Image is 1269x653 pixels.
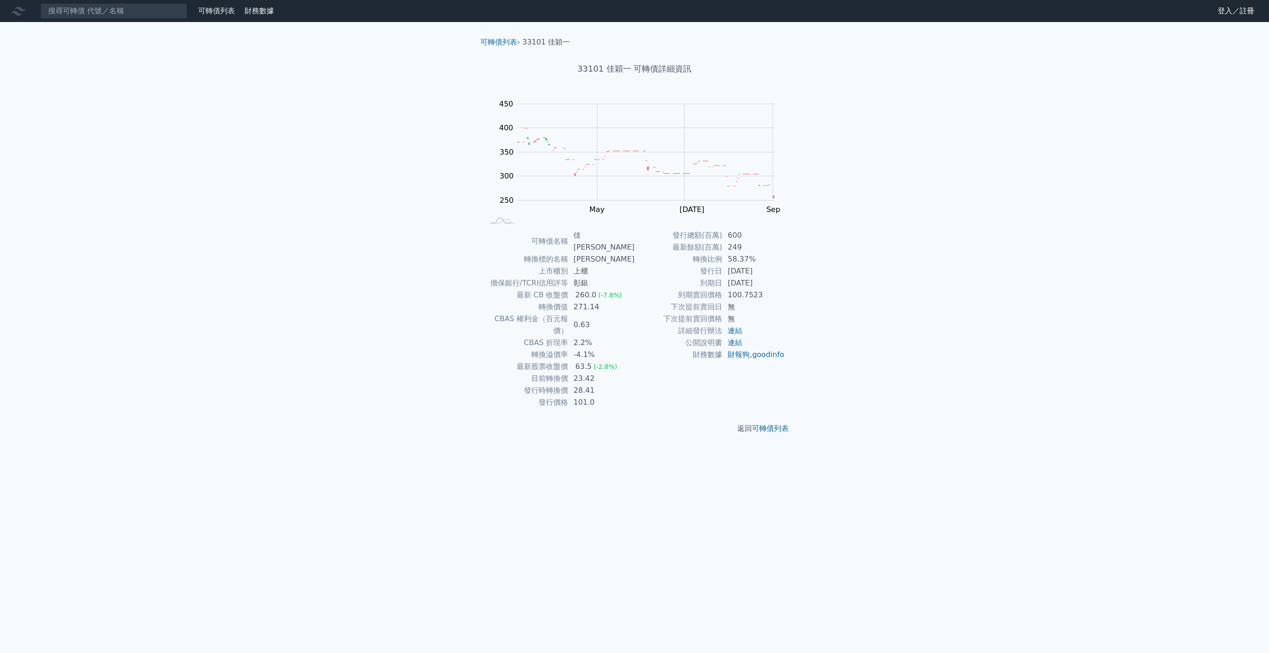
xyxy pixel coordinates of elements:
td: 發行價格 [484,396,568,408]
td: 無 [722,313,785,325]
td: 財務數據 [634,349,722,361]
td: 轉換價值 [484,301,568,313]
td: 下次提前賣回價格 [634,313,722,325]
td: 100.7523 [722,289,785,301]
td: 最新餘額(百萬) [634,241,722,253]
td: CBAS 權利金（百元報價） [484,313,568,337]
tspan: 250 [500,196,514,205]
td: 58.37% [722,253,785,265]
tspan: 350 [500,148,514,156]
a: 連結 [728,326,742,335]
td: [DATE] [722,265,785,277]
td: 目前轉換價 [484,373,568,385]
a: goodinfo [752,350,784,359]
td: 101.0 [568,396,634,408]
td: -4.1% [568,349,634,361]
td: 無 [722,301,785,313]
a: 登入／註冊 [1210,4,1262,18]
h1: 33101 佳穎一 可轉債詳細資訊 [473,62,796,75]
td: 最新 CB 收盤價 [484,289,568,301]
td: 到期日 [634,277,722,289]
div: 260.0 [573,289,598,301]
td: 佳[PERSON_NAME] [568,229,634,253]
input: 搜尋可轉債 代號／名稱 [40,3,187,19]
a: 可轉債列表 [198,6,235,15]
td: 轉換比例 [634,253,722,265]
g: Chart [495,100,788,233]
td: 擔保銀行/TCRI信用評等 [484,277,568,289]
a: 可轉債列表 [480,38,517,46]
li: 33101 佳穎一 [523,37,570,48]
li: › [480,37,520,48]
td: 2.2% [568,337,634,349]
a: 連結 [728,338,742,347]
a: 可轉債列表 [752,424,789,433]
td: [DATE] [722,277,785,289]
a: 財務數據 [245,6,274,15]
td: 上櫃 [568,265,634,277]
td: 上市櫃別 [484,265,568,277]
tspan: 400 [499,123,513,132]
td: 發行日 [634,265,722,277]
g: Series [517,128,774,198]
td: 271.14 [568,301,634,313]
tspan: [DATE] [679,205,704,214]
td: 可轉債名稱 [484,229,568,253]
td: 到期賣回價格 [634,289,722,301]
td: 下次提前賣回日 [634,301,722,313]
tspan: Sep [767,205,780,214]
td: 249 [722,241,785,253]
p: 返回 [473,423,796,434]
td: 23.42 [568,373,634,385]
tspan: May [590,205,605,214]
td: CBAS 折現率 [484,337,568,349]
td: 詳細發行辦法 [634,325,722,337]
td: 28.41 [568,385,634,396]
td: 轉換標的名稱 [484,253,568,265]
tspan: 450 [499,100,513,108]
span: (-7.8%) [598,291,622,299]
tspan: 300 [500,172,514,180]
td: 發行時轉換價 [484,385,568,396]
td: 彰銀 [568,277,634,289]
div: 63.5 [573,361,594,373]
td: 最新股票收盤價 [484,361,568,373]
td: , [722,349,785,361]
td: 600 [722,229,785,241]
td: 公開說明書 [634,337,722,349]
td: [PERSON_NAME] [568,253,634,265]
td: 0.63 [568,313,634,337]
span: (-2.8%) [594,363,618,370]
td: 發行總額(百萬) [634,229,722,241]
a: 財報狗 [728,350,750,359]
td: 轉換溢價率 [484,349,568,361]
